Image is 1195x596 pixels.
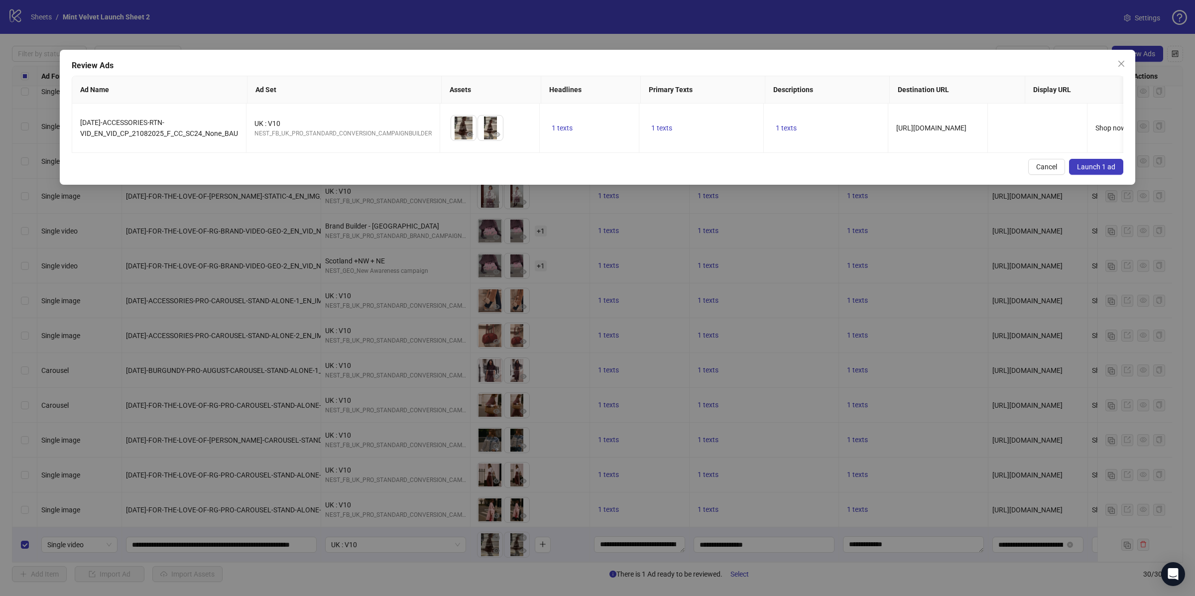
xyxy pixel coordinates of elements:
div: Review Ads [72,60,1123,72]
button: 1 texts [772,122,801,134]
th: Ad Set [247,76,442,104]
button: Close [1113,56,1129,72]
th: Headlines [541,76,641,104]
th: Primary Texts [641,76,765,104]
span: [DATE]-ACCESSORIES-RTN-VID_EN_VID_CP_21082025_F_CC_SC24_None_BAU [80,119,238,137]
span: Launch 1 ad [1077,163,1115,171]
span: Shop now [1095,124,1126,132]
span: eye [467,131,474,138]
th: Display URL [1025,76,1125,104]
div: Open Intercom Messenger [1161,562,1185,586]
th: Ad Name [72,76,247,104]
span: eye [493,131,500,138]
th: Descriptions [765,76,890,104]
img: Asset 2 [478,116,503,140]
span: close [1117,60,1125,68]
span: [URL][DOMAIN_NAME] [896,124,966,132]
img: Asset 1 [451,116,476,140]
th: Assets [442,76,541,104]
button: Cancel [1028,159,1065,175]
span: 1 texts [776,124,797,132]
button: Preview [491,128,503,140]
span: 1 texts [552,124,573,132]
button: 1 texts [647,122,676,134]
button: Launch 1 ad [1069,159,1123,175]
div: NEST_FB_UK_PRO_STANDARD_CONVERSION_CAMPAIGNBUILDER [254,129,432,138]
span: 1 texts [651,124,672,132]
button: 1 texts [548,122,577,134]
th: Destination URL [890,76,1025,104]
span: Cancel [1036,163,1057,171]
button: Preview [464,128,476,140]
div: UK : V10 [254,118,432,129]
